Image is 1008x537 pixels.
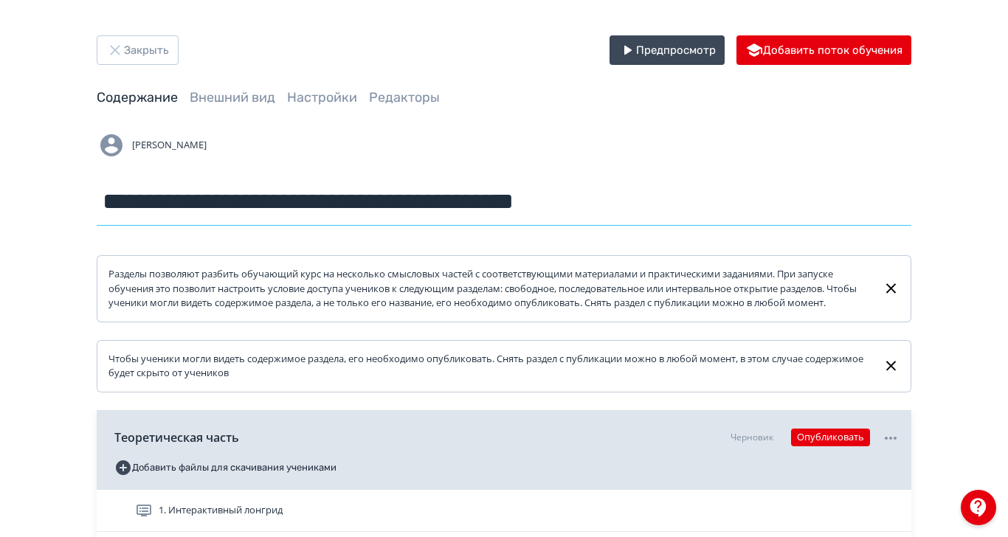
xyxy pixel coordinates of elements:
[159,503,283,518] span: 1. Интерактивный лонгрид
[132,138,207,153] span: [PERSON_NAME]
[97,490,911,532] div: 1. Интерактивный лонгрид
[736,35,911,65] button: Добавить поток обучения
[97,35,179,65] button: Закрыть
[731,431,773,444] div: Черновик
[610,35,725,65] button: Предпросмотр
[190,89,275,105] a: Внешний вид
[114,429,239,446] span: Теоретическая часть
[369,89,440,105] a: Редакторы
[108,267,871,311] div: Разделы позволяют разбить обучающий курс на несколько смысловых частей с соответствующими материа...
[97,89,178,105] a: Содержание
[108,352,871,381] div: Чтобы ученики могли видеть содержимое раздела, его необходимо опубликовать. Снять раздел с публик...
[114,456,336,479] button: Добавить файлы для скачивания учениками
[791,429,870,446] button: Опубликовать
[287,89,357,105] a: Настройки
